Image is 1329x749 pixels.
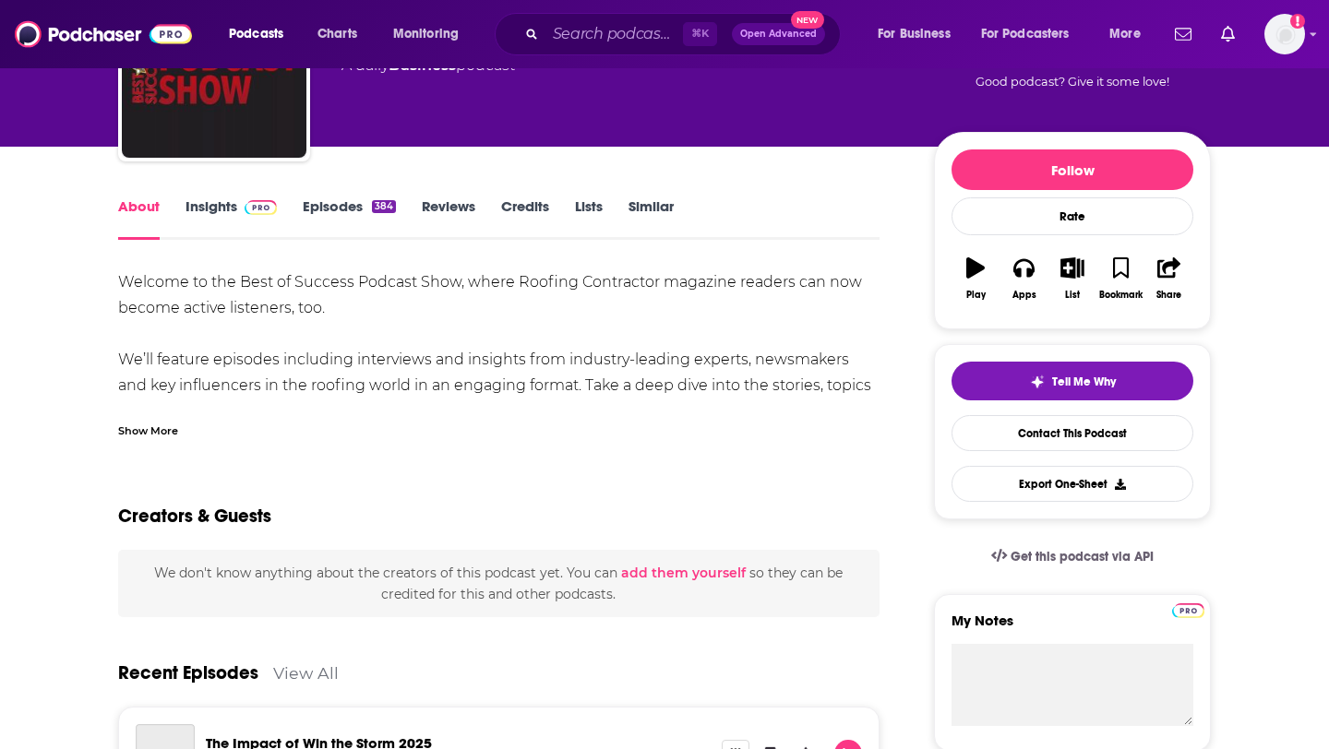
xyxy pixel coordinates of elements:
[118,661,258,684] a: Recent Episodes
[1099,290,1143,301] div: Bookmark
[575,197,603,240] a: Lists
[380,19,483,49] button: open menu
[1096,245,1144,312] button: Bookmark
[1172,603,1204,618] img: Podchaser Pro
[976,534,1168,579] a: Get this podcast via API
[15,17,192,52] img: Podchaser - Follow, Share and Rate Podcasts
[186,197,277,240] a: InsightsPodchaser Pro
[1052,374,1116,389] span: Tell Me Why
[952,245,1000,312] button: Play
[1012,290,1036,301] div: Apps
[422,197,475,240] a: Reviews
[969,19,1096,49] button: open menu
[1109,21,1141,47] span: More
[966,290,986,301] div: Play
[118,197,160,240] a: About
[732,23,825,45] button: Open AdvancedNew
[952,149,1193,190] button: Follow
[878,21,951,47] span: For Business
[545,19,683,49] input: Search podcasts, credits, & more...
[245,200,277,215] img: Podchaser Pro
[372,200,396,213] div: 384
[229,21,283,47] span: Podcasts
[1065,290,1080,301] div: List
[621,565,746,580] button: add them yourself
[1167,18,1199,50] a: Show notifications dropdown
[1264,14,1305,54] span: Logged in as elliesachs09
[1048,245,1096,312] button: List
[501,197,549,240] a: Credits
[305,19,368,49] a: Charts
[118,269,880,450] div: Welcome to the Best of Success Podcast Show, where Roofing Contractor magazine readers can now be...
[740,30,817,39] span: Open Advanced
[393,21,459,47] span: Monitoring
[118,505,271,528] h2: Creators & Guests
[1145,245,1193,312] button: Share
[683,22,717,46] span: ⌘ K
[791,11,824,29] span: New
[512,13,858,55] div: Search podcasts, credits, & more...
[1011,549,1154,565] span: Get this podcast via API
[981,21,1070,47] span: For Podcasters
[629,197,674,240] a: Similar
[1030,374,1045,389] img: tell me why sparkle
[317,21,357,47] span: Charts
[303,197,396,240] a: Episodes384
[976,75,1169,89] span: Good podcast? Give it some love!
[952,415,1193,451] a: Contact This Podcast
[273,663,339,683] a: View All
[1000,245,1048,312] button: Apps
[952,362,1193,400] button: tell me why sparkleTell Me Why
[154,565,843,601] span: We don't know anything about the creators of this podcast yet . You can so they can be credited f...
[865,19,974,49] button: open menu
[216,19,307,49] button: open menu
[1264,14,1305,54] img: User Profile
[952,197,1193,235] div: Rate
[1214,18,1242,50] a: Show notifications dropdown
[1290,14,1305,29] svg: Add a profile image
[952,612,1193,644] label: My Notes
[1172,600,1204,618] a: Pro website
[1096,19,1164,49] button: open menu
[1264,14,1305,54] button: Show profile menu
[952,466,1193,502] button: Export One-Sheet
[1156,290,1181,301] div: Share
